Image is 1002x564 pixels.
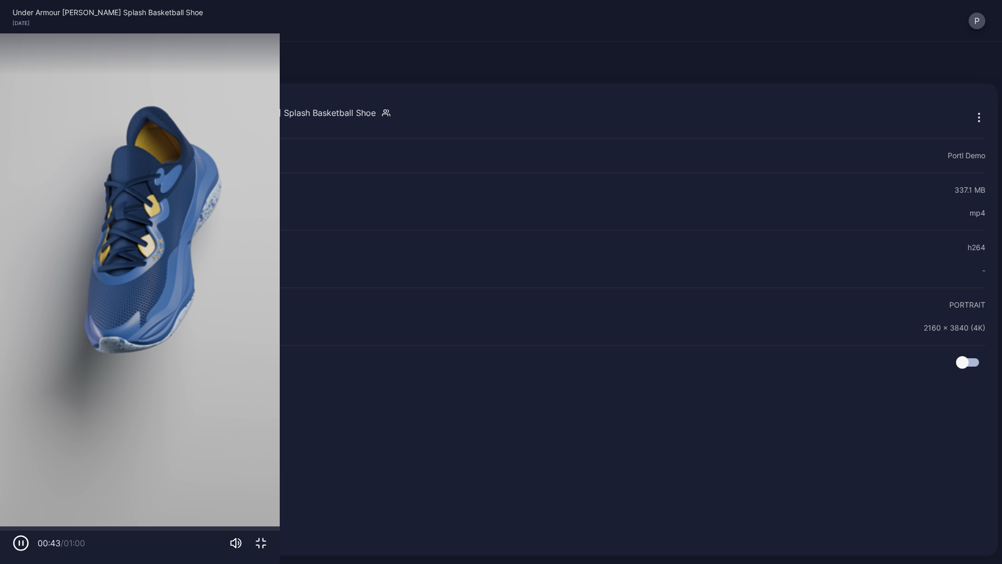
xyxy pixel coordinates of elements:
[982,264,985,277] div: -
[968,241,985,254] div: h264
[969,13,985,29] button: P
[949,299,985,311] div: PORTRAIT
[924,322,985,334] div: 2160 x 3840 (4K)
[948,149,985,162] div: Portl Demo
[970,207,985,219] div: mp4
[955,184,985,196] div: 337.1 MB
